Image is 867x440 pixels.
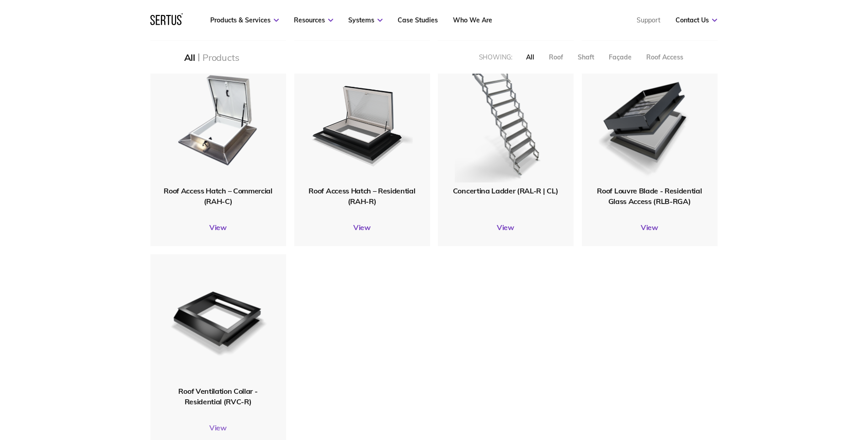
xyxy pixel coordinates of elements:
div: Roof Access [646,53,683,61]
a: View [438,223,574,232]
span: Concertina Ladder (RAL-R | CL) [453,186,558,195]
div: Roof [549,53,563,61]
a: View [150,223,286,232]
a: Systems [348,16,383,24]
a: Who We Are [453,16,492,24]
div: Showing: [479,53,512,61]
a: Support [637,16,660,24]
iframe: Chat Widget [702,334,867,440]
a: View [150,423,286,432]
div: Products [202,52,239,63]
div: All [184,52,195,63]
a: View [582,223,718,232]
div: All [526,53,534,61]
span: Roof Louvre Blade - Residential Glass Access (RLB-RGA) [597,186,702,205]
span: Roof Access Hatch – Residential (RAH-R) [309,186,415,205]
a: Products & Services [210,16,279,24]
div: Façade [609,53,632,61]
span: Roof Ventilation Collar - Residential (RVC-R) [178,386,257,406]
div: Shaft [578,53,594,61]
span: Roof Access Hatch – Commercial (RAH-C) [164,186,272,205]
a: Case Studies [398,16,438,24]
a: View [294,223,430,232]
a: Resources [294,16,333,24]
a: Contact Us [676,16,717,24]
